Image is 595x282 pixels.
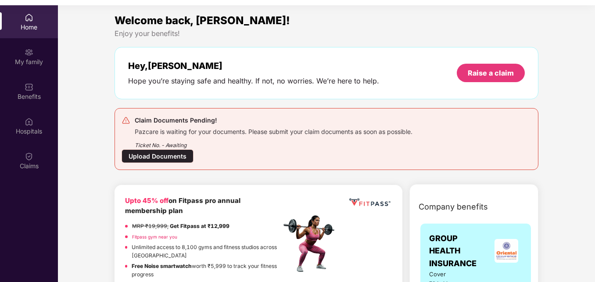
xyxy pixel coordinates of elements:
img: svg+xml;base64,PHN2ZyBpZD0iQmVuZWZpdHMiIHhtbG5zPSJodHRwOi8vd3d3LnczLm9yZy8yMDAwL3N2ZyIgd2lkdGg9Ij... [25,83,33,91]
img: insurerLogo [495,239,518,263]
div: Hope you’re staying safe and healthy. If not, no worries. We’re here to help. [128,76,379,86]
div: Enjoy your benefits! [115,29,538,38]
img: fppp.png [348,195,392,210]
img: svg+xml;base64,PHN2ZyBpZD0iSG9tZSIgeG1sbnM9Imh0dHA6Ly93d3cudzMub3JnLzIwMDAvc3ZnIiB3aWR0aD0iMjAiIG... [25,13,33,22]
div: Pazcare is waiting for your documents. Please submit your claim documents as soon as possible. [135,126,412,136]
b: on Fitpass pro annual membership plan [125,196,240,215]
div: Hey, [PERSON_NAME] [128,61,379,71]
span: GROUP HEALTH INSURANCE [429,232,491,270]
img: fpp.png [281,213,342,275]
span: Welcome back, [PERSON_NAME]! [115,14,290,27]
img: svg+xml;base64,PHN2ZyB4bWxucz0iaHR0cDovL3d3dy53My5vcmcvMjAwMC9zdmciIHdpZHRoPSIyNCIgaGVpZ2h0PSIyNC... [122,116,130,125]
img: svg+xml;base64,PHN2ZyBpZD0iQ2xhaW0iIHhtbG5zPSJodHRwOi8vd3d3LnczLm9yZy8yMDAwL3N2ZyIgd2lkdGg9IjIwIi... [25,152,33,161]
a: Fitpass gym near you [132,234,177,239]
div: Upload Documents [122,149,194,163]
img: svg+xml;base64,PHN2ZyB3aWR0aD0iMjAiIGhlaWdodD0iMjAiIHZpZXdCb3g9IjAgMCAyMCAyMCIgZmlsbD0ibm9uZSIgeG... [25,48,33,57]
div: Ticket No. - Awaiting [135,136,412,149]
div: Raise a claim [468,68,514,78]
p: Unlimited access to 8,100 gyms and fitness studios across [GEOGRAPHIC_DATA] [132,243,281,260]
div: Claim Documents Pending! [135,115,412,126]
img: svg+xml;base64,PHN2ZyBpZD0iSG9zcGl0YWxzIiB4bWxucz0iaHR0cDovL3d3dy53My5vcmcvMjAwMC9zdmciIHdpZHRoPS... [25,117,33,126]
strong: Get Fitpass at ₹12,999 [170,223,229,229]
span: Company benefits [419,201,488,213]
del: MRP ₹19,999, [132,223,168,229]
b: Upto 45% off [125,196,168,205]
strong: Free Noise smartwatch [132,263,192,269]
p: worth ₹5,999 to track your fitness progress [132,262,280,279]
span: Cover [429,270,470,279]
